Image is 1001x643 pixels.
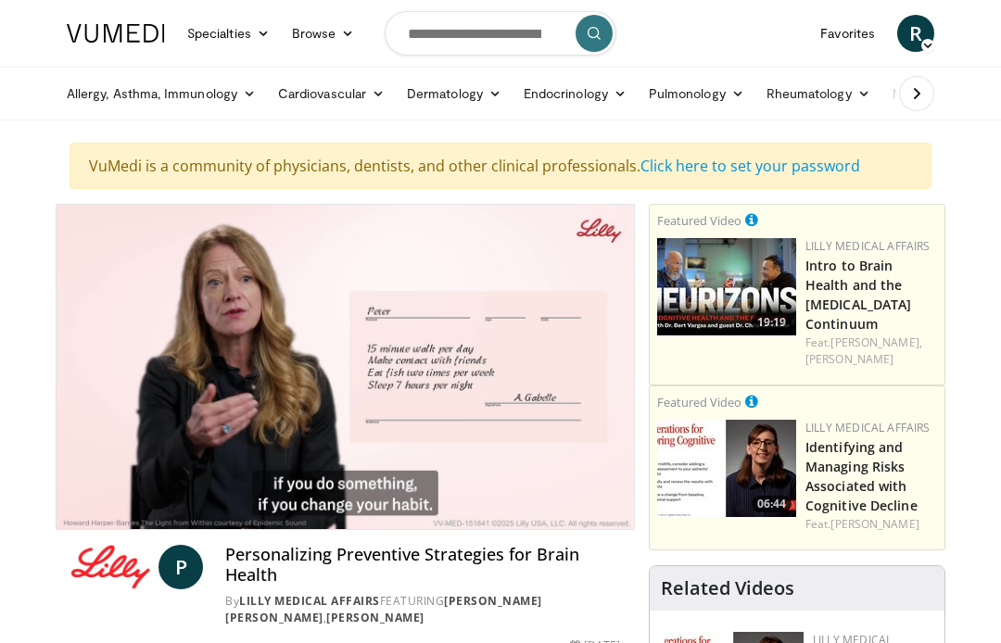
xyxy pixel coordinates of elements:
img: fc5f84e2-5eb7-4c65-9fa9-08971b8c96b8.jpg.150x105_q85_crop-smart_upscale.jpg [657,420,796,517]
a: [PERSON_NAME] [326,610,424,625]
video-js: Video Player [57,205,634,529]
h4: Related Videos [661,577,794,599]
small: Featured Video [657,212,741,229]
a: Lilly Medical Affairs [805,238,931,254]
a: [PERSON_NAME], [830,334,921,350]
div: VuMedi is a community of physicians, dentists, and other clinical professionals. [70,143,931,189]
div: By FEATURING , [225,593,620,626]
h4: Personalizing Preventive Strategies for Brain Health [225,545,620,585]
a: Favorites [809,15,886,52]
a: Click here to set your password [640,156,860,176]
span: 06:44 [752,496,792,512]
input: Search topics, interventions [385,11,616,56]
a: P [158,545,203,589]
a: Rheumatology [755,75,881,112]
div: Feat. [805,516,937,533]
a: 19:19 [657,238,796,335]
a: Dermatology [396,75,513,112]
a: Allergy, Asthma, Immunology [56,75,267,112]
a: [PERSON_NAME] [830,516,919,532]
a: Lilly Medical Affairs [239,593,380,609]
a: Intro to Brain Health and the [MEDICAL_DATA] Continuum [805,257,911,333]
img: VuMedi Logo [67,24,165,43]
a: Lilly Medical Affairs [805,420,931,435]
a: Pulmonology [638,75,755,112]
span: 19:19 [752,314,792,331]
a: 06:44 [657,420,796,517]
a: [PERSON_NAME] [805,351,893,367]
small: Featured Video [657,394,741,410]
a: Identifying and Managing Risks Associated with Cognitive Decline [805,438,918,514]
a: Specialties [176,15,281,52]
img: Lilly Medical Affairs [70,545,151,589]
a: Browse [281,15,366,52]
a: [PERSON_NAME] [PERSON_NAME] [225,593,542,625]
a: Endocrinology [513,75,638,112]
div: Feat. [805,334,937,368]
img: a80fd508-2012-49d4-b73e-1d4e93549e78.png.150x105_q85_crop-smart_upscale.jpg [657,238,796,335]
a: Cardiovascular [267,75,396,112]
a: R [897,15,934,52]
